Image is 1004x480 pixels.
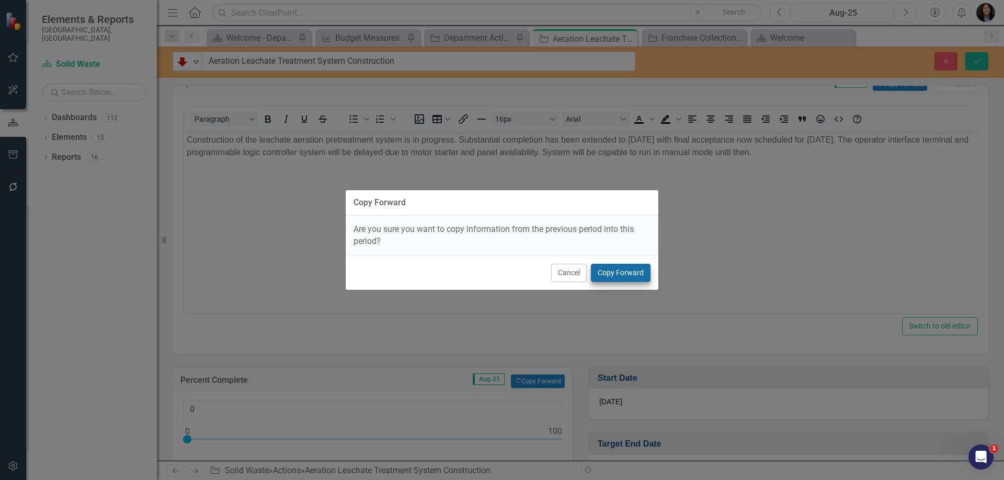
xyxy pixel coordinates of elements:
div: Are you sure you want to copy information from the previous period into this period? [346,216,658,255]
button: Cancel [551,264,587,282]
div: Copy Forward [353,198,406,207]
button: Copy Forward [591,264,651,282]
p: Construction of the leachate aeration pretreatment system is in progress. Substantial completion ... [3,3,790,28]
iframe: Intercom live chat [968,444,994,470]
span: 1 [990,444,998,453]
